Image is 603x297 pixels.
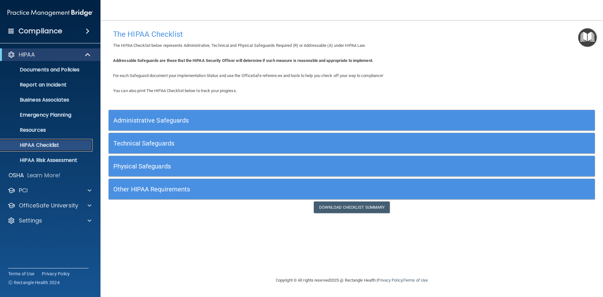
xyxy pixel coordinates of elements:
[314,201,390,213] a: Download Checklist Summary
[8,7,93,19] img: PMB logo
[113,30,590,38] h4: The HIPAA Checklist
[113,58,373,63] b: Addressable Safeguards are those that the HIPAA Security Officer will determine if such measure i...
[4,67,90,73] p: Documents and Policies
[4,127,90,133] p: Resources
[19,27,62,36] h4: Compliance
[4,82,90,88] p: Report an Incident
[42,271,70,277] a: Privacy Policy
[19,217,42,224] p: Settings
[113,140,469,147] h5: Technical Safeguards
[113,88,237,93] span: You can also print The HIPAA Checklist below to track your progress.
[8,187,91,194] a: PCI
[8,279,60,286] span: Ⓒ Rectangle Health 2024
[494,252,595,278] iframe: Drift Widget Chat Controller
[113,43,366,48] span: The HIPAA Checklist below represents Administrative, Technical and Physical Safeguards Required (...
[4,97,90,103] p: Business Associates
[8,202,91,209] a: OfficeSafe University
[578,28,597,47] button: Open Resource Center
[19,202,78,209] p: OfficeSafe University
[4,112,90,118] p: Emergency Planning
[8,172,24,179] p: OSHA
[19,187,28,194] p: PCI
[27,172,61,179] p: Learn More!
[404,278,428,283] a: Terms of Use
[8,217,91,224] a: Settings
[19,51,35,58] p: HIPAA
[378,278,402,283] a: Privacy Policy
[8,271,34,277] a: Terms of Use
[113,73,383,78] span: For each Safeguard document your Implementation Status and use the OfficeSafe references and tool...
[113,117,469,124] h5: Administrative Safeguards
[113,186,469,193] h5: Other HIPAA Requirements
[237,270,466,290] div: Copyright © All rights reserved 2025 @ Rectangle Health | |
[4,157,90,163] p: HIPAA Risk Assessment
[8,51,91,58] a: HIPAA
[113,163,469,170] h5: Physical Safeguards
[4,142,90,148] p: HIPAA Checklist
